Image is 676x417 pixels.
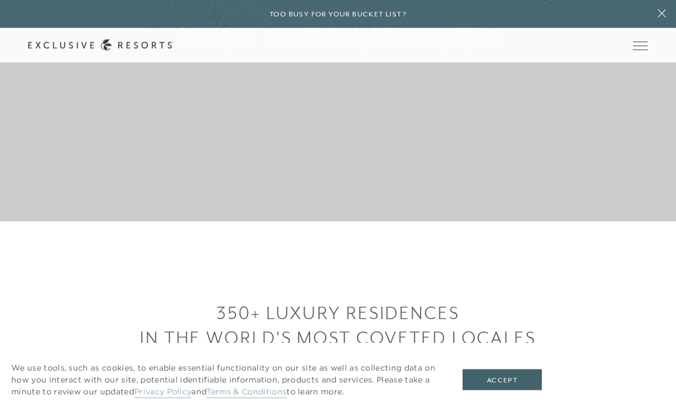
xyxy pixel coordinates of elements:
button: Accept [463,369,542,391]
a: Terms & Conditions [207,386,286,398]
a: Privacy Policy [134,386,191,398]
button: Open navigation [633,42,648,50]
p: We use tools, such as cookies, to enable essential functionality on our site as well as collectin... [11,362,440,398]
h6: Too busy for your bucket list? [269,9,407,20]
